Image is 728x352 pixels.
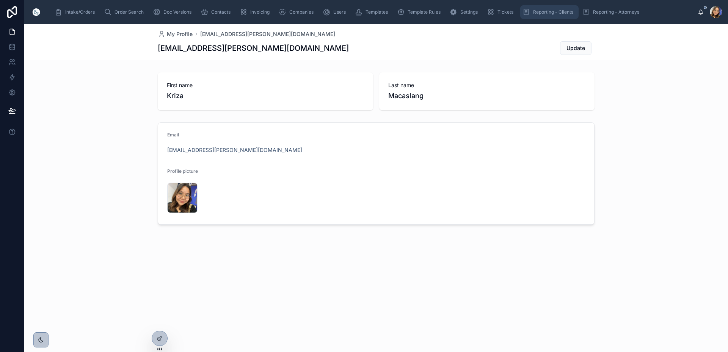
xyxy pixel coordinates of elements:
[30,6,42,18] img: App logo
[460,9,478,15] span: Settings
[49,4,698,20] div: scrollable content
[447,5,483,19] a: Settings
[520,5,579,19] a: Reporting - Clients
[485,5,519,19] a: Tickets
[353,5,393,19] a: Templates
[158,43,349,53] h1: [EMAIL_ADDRESS][PERSON_NAME][DOMAIN_NAME]
[167,132,179,138] span: Email
[167,30,193,38] span: My Profile
[289,9,314,15] span: Companies
[388,81,585,89] span: Last name
[52,5,100,19] a: Intake/Orders
[200,30,335,38] a: [EMAIL_ADDRESS][PERSON_NAME][DOMAIN_NAME]
[566,44,585,52] span: Update
[388,91,585,101] span: Macaslang
[333,9,346,15] span: Users
[408,9,441,15] span: Template Rules
[237,5,275,19] a: Invoicing
[276,5,319,19] a: Companies
[560,41,591,55] button: Update
[211,9,231,15] span: Contacts
[115,9,144,15] span: Order Search
[320,5,351,19] a: Users
[497,9,513,15] span: Tickets
[102,5,149,19] a: Order Search
[163,9,191,15] span: Doc Versions
[395,5,446,19] a: Template Rules
[158,30,193,38] a: My Profile
[580,5,645,19] a: Reporting - Attorneys
[250,9,270,15] span: Invoicing
[65,9,95,15] span: Intake/Orders
[151,5,197,19] a: Doc Versions
[593,9,639,15] span: Reporting - Attorneys
[198,5,236,19] a: Contacts
[167,146,302,154] a: [EMAIL_ADDRESS][PERSON_NAME][DOMAIN_NAME]
[167,168,198,174] span: Profile picture
[533,9,573,15] span: Reporting - Clients
[167,91,364,101] span: Kriza
[366,9,388,15] span: Templates
[167,81,364,89] span: First name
